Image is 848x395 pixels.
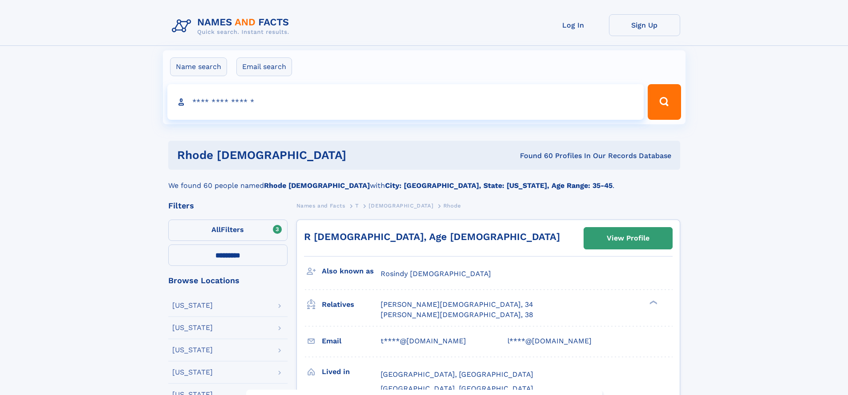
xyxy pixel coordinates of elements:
span: Rhode [443,203,461,209]
div: [US_STATE] [172,302,213,309]
input: search input [167,84,644,120]
a: Names and Facts [296,200,345,211]
div: [US_STATE] [172,324,213,331]
div: ❯ [647,300,658,305]
a: [DEMOGRAPHIC_DATA] [369,200,433,211]
label: Filters [168,220,288,241]
a: [PERSON_NAME][DEMOGRAPHIC_DATA], 38 [381,310,533,320]
div: View Profile [607,228,649,248]
span: [DEMOGRAPHIC_DATA] [369,203,433,209]
a: T [355,200,359,211]
label: Email search [236,57,292,76]
a: View Profile [584,228,672,249]
div: Found 60 Profiles In Our Records Database [433,151,671,161]
a: R [DEMOGRAPHIC_DATA], Age [DEMOGRAPHIC_DATA] [304,231,560,242]
span: [GEOGRAPHIC_DATA], [GEOGRAPHIC_DATA] [381,384,533,393]
h1: Rhode [DEMOGRAPHIC_DATA] [177,150,433,161]
div: [US_STATE] [172,346,213,354]
img: Logo Names and Facts [168,14,296,38]
b: Rhode [DEMOGRAPHIC_DATA] [264,181,370,190]
span: [GEOGRAPHIC_DATA], [GEOGRAPHIC_DATA] [381,370,533,379]
b: City: [GEOGRAPHIC_DATA], State: [US_STATE], Age Range: 35-45 [385,181,613,190]
span: Rosindy [DEMOGRAPHIC_DATA] [381,269,491,278]
h3: Email [322,334,381,349]
div: We found 60 people named with . [168,170,680,191]
label: Name search [170,57,227,76]
h3: Lived in [322,364,381,379]
div: Browse Locations [168,277,288,285]
div: Filters [168,202,288,210]
button: Search Button [648,84,681,120]
a: Sign Up [609,14,680,36]
a: Log In [538,14,609,36]
a: [PERSON_NAME][DEMOGRAPHIC_DATA], 34 [381,300,533,309]
span: T [355,203,359,209]
span: All [211,225,221,234]
h3: Relatives [322,297,381,312]
h3: Also known as [322,264,381,279]
div: [US_STATE] [172,369,213,376]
